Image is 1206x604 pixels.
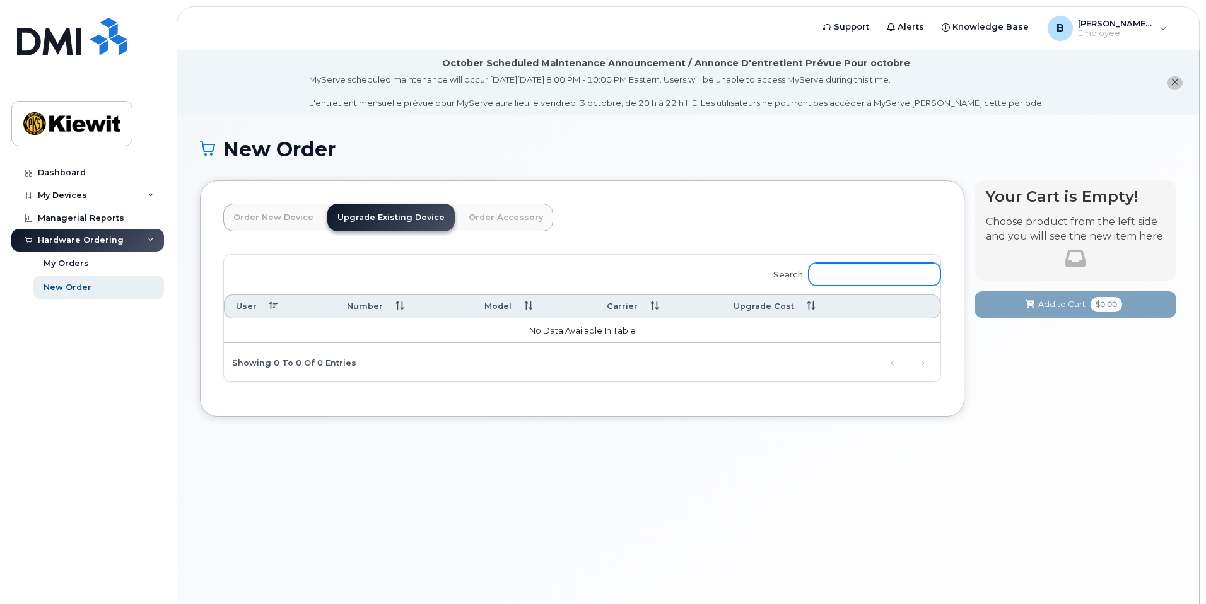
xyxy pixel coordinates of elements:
[722,294,899,318] th: Upgrade Cost: activate to sort column ascending
[224,294,336,318] th: User: activate to sort column descending
[1091,297,1122,312] span: $0.00
[1151,549,1197,595] iframe: Messenger Launcher
[200,138,1176,160] h1: New Order
[986,188,1165,205] h4: Your Cart is Empty!
[595,294,722,318] th: Carrier: activate to sort column ascending
[809,263,940,286] input: Search:
[986,215,1165,244] p: Choose product from the left side and you will see the new item here.
[473,294,595,318] th: Model: activate to sort column ascending
[883,353,902,372] a: Previous
[765,255,940,290] label: Search:
[336,294,473,318] th: Number: activate to sort column ascending
[459,204,553,231] a: Order Accessory
[1038,298,1086,310] span: Add to Cart
[975,291,1176,317] button: Add to Cart $0.00
[224,351,356,373] div: Showing 0 to 0 of 0 entries
[442,57,910,70] div: October Scheduled Maintenance Announcement / Annonce D'entretient Prévue Pour octobre
[309,74,1044,109] div: MyServe scheduled maintenance will occur [DATE][DATE] 8:00 PM - 10:00 PM Eastern. Users will be u...
[223,204,324,231] a: Order New Device
[224,318,940,344] td: No data available in table
[1167,76,1183,90] button: close notification
[913,353,932,372] a: Next
[327,204,455,231] a: Upgrade Existing Device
